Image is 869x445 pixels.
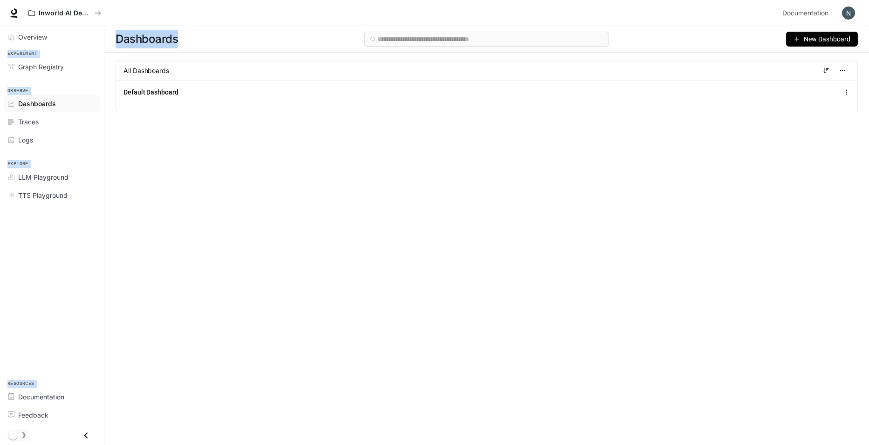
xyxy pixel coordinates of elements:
span: Dashboards [18,99,56,108]
span: Dark mode toggle [8,430,18,440]
button: Close drawer [75,426,96,445]
a: Dashboards [4,95,100,112]
a: Overview [4,29,100,45]
button: All workspaces [24,4,105,22]
img: User avatar [842,7,855,20]
span: TTS Playground [18,190,68,200]
a: Documentation [4,389,100,405]
a: LLM Playground [4,169,100,185]
span: LLM Playground [18,172,68,182]
a: Traces [4,114,100,130]
span: Feedback [18,410,48,420]
span: New Dashboard [804,34,850,44]
a: Documentation [779,4,835,22]
span: Documentation [782,7,828,19]
a: Feedback [4,407,100,423]
a: Logs [4,132,100,148]
a: Default Dashboard [123,88,178,97]
span: Documentation [18,392,64,402]
span: Dashboards [116,30,178,48]
a: Graph Registry [4,59,100,75]
p: Inworld AI Demos [39,9,91,17]
span: All Dashboards [123,66,169,75]
span: Graph Registry [18,62,64,72]
span: Overview [18,32,47,42]
button: User avatar [839,4,858,22]
span: Logs [18,135,33,145]
button: New Dashboard [786,32,858,47]
span: Traces [18,117,39,127]
a: TTS Playground [4,187,100,203]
